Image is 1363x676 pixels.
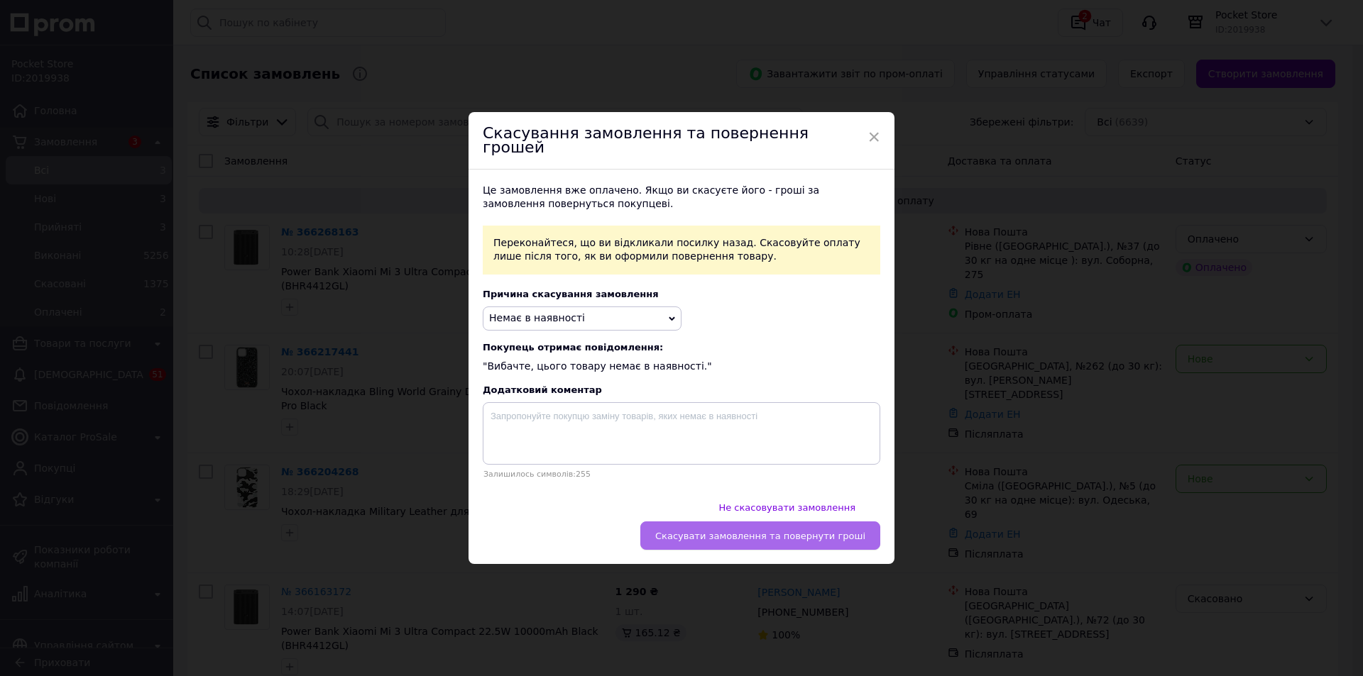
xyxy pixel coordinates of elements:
[483,384,880,395] div: Додатковий коментар
[640,521,880,550] button: Скасувати замовлення та повернути гроші
[483,342,880,374] div: "Вибачте, цього товару немає в наявності."
[867,125,880,149] span: ×
[489,312,585,323] span: Немає в наявності
[655,531,865,541] span: Скасувати замовлення та повернути гроші
[704,493,870,521] button: Не скасовувати замовлення
[469,112,894,170] div: Скасування замовлення та повернення грошей
[483,184,880,211] div: Це замовлення вже оплачено. Якщо ви скасуєте його - гроші за замовлення повернуться покупцеві.
[483,289,880,299] div: Причина скасування замовлення
[483,342,880,353] span: Покупець отримає повідомлення:
[483,470,880,479] div: Залишилось символів: 255
[718,502,855,513] span: Не скасовувати замовлення
[483,226,880,275] div: Переконайтеся, що ви відкликали посилку назад. Скасовуйте оплату лише після того, як ви оформили ...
